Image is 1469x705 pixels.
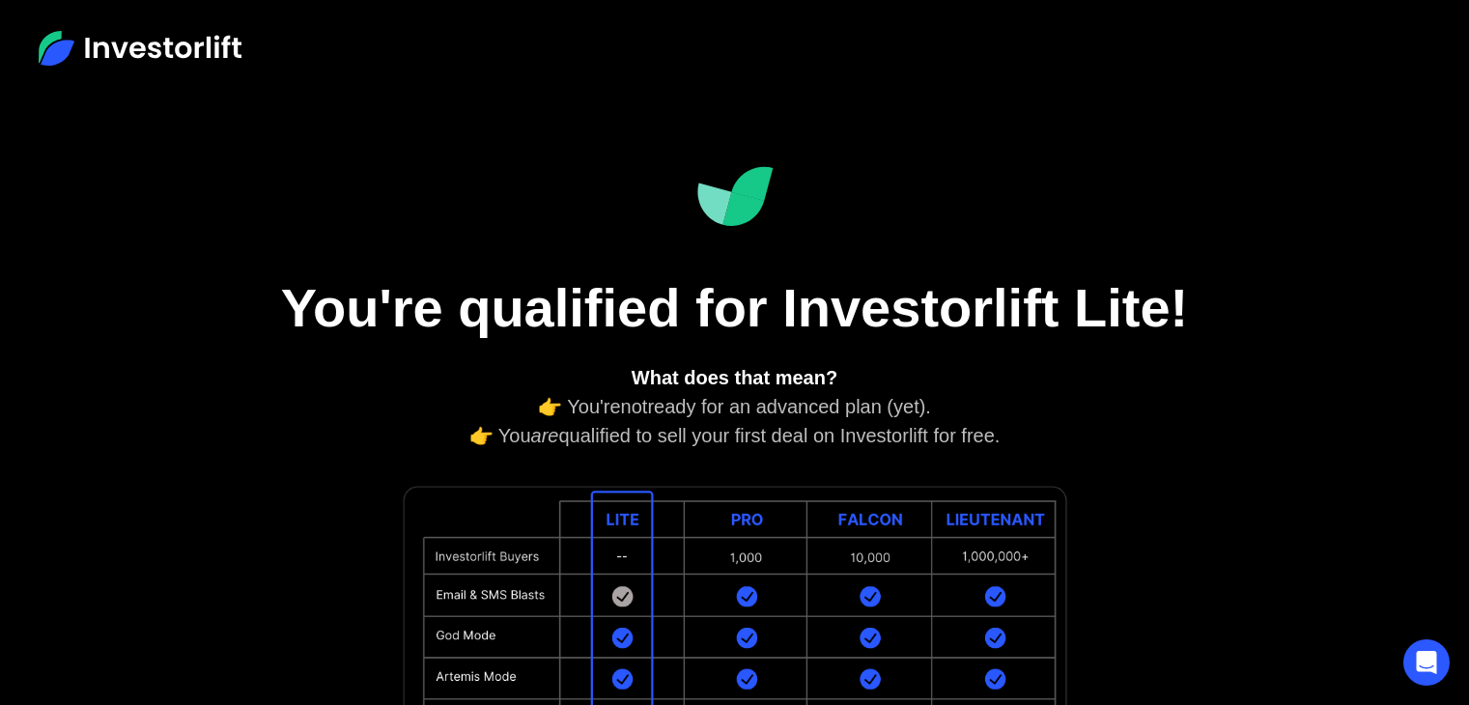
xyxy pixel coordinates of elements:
strong: What does that mean? [632,367,837,388]
em: not [621,396,648,417]
em: are [531,425,559,446]
h1: You're qualified for Investorlift Lite! [252,275,1218,340]
img: Investorlift Dashboard [696,166,774,227]
div: Open Intercom Messenger [1403,639,1450,686]
div: 👉 You're ready for an advanced plan (yet). 👉 You qualified to sell your first deal on Investorlif... [320,363,1150,450]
